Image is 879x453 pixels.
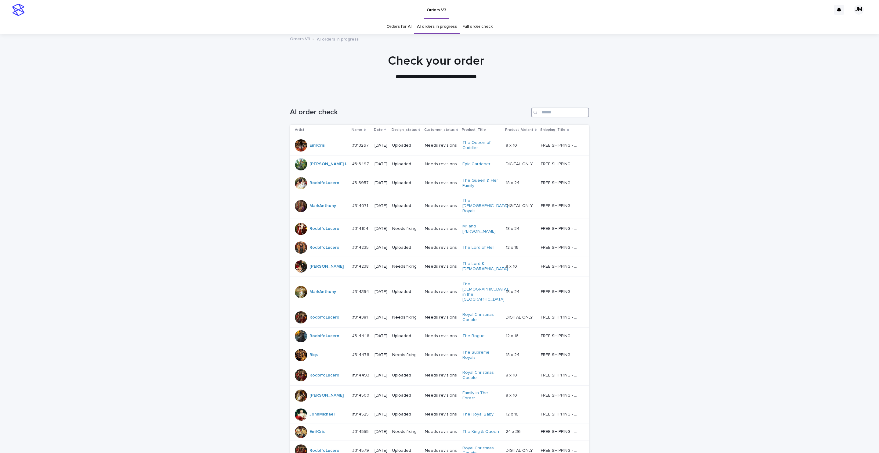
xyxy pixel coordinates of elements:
input: Search [531,108,589,117]
p: Uploaded [392,373,420,378]
p: Needs revisions [425,162,458,167]
p: FREE SHIPPING - preview in 1-2 business days, after your approval delivery will take 5-10 b.d. [541,332,580,339]
p: 18 x 24 [506,288,521,294]
a: MarkAnthony [309,289,336,294]
p: #314104 [352,225,370,231]
p: #314448 [352,332,371,339]
p: AI orders in progress [317,35,359,42]
p: Needs fixing [392,315,420,320]
p: [DATE] [374,289,387,294]
a: The Rogue [462,334,485,339]
p: Uploaded [392,245,420,250]
p: Uploaded [392,180,420,186]
p: Needs revisions [425,373,458,378]
a: The King & Queen [462,429,499,434]
a: [PERSON_NAME] [309,264,344,269]
tr: [PERSON_NAME] #314238#314238 [DATE]Needs fixingNeeds revisionsThe Lord & [DEMOGRAPHIC_DATA] 8 x 1... [290,256,589,277]
p: Needs revisions [425,245,458,250]
a: [PERSON_NAME] L [309,162,347,167]
p: FREE SHIPPING - preview in 1-2 business days, after your approval delivery will take 5-10 b.d. [541,142,580,148]
a: RodolfoLucero [309,180,339,186]
p: DIGITAL ONLY [506,160,534,167]
a: Full order check [462,20,493,34]
a: [PERSON_NAME] [309,393,344,398]
a: RodolfoLucero [309,373,339,378]
p: FREE SHIPPING - preview in 1-2 business days, after your approval delivery will take 5-10 b.d. [541,372,580,378]
tr: Riqs #314476#314476 [DATE]Needs fixingNeeds revisionsThe Supreme Royals 18 x 2418 x 24 FREE SHIPP... [290,345,589,365]
p: Needs fixing [392,226,420,231]
p: #314500 [352,392,371,398]
p: Needs revisions [425,334,458,339]
p: #314238 [352,263,370,269]
tr: EmilCris #314555#314555 [DATE]Needs fixingNeeds revisionsThe King & Queen 24 x 3624 x 36 FREE SHI... [290,423,589,441]
p: #314525 [352,411,370,417]
p: FREE SHIPPING - preview in 1-2 business days, after your approval delivery will take 5-10 b.d. [541,179,580,186]
p: FREE SHIPPING - preview in 1-2 business days, after your approval delivery will take 5-10 b.d. [541,225,580,231]
p: #313267 [352,142,370,148]
p: DIGITAL ONLY [506,314,534,320]
a: Epic Gardener [462,162,490,167]
p: FREE SHIPPING - preview in 1-2 business days, after your approval delivery will take 5-10 b.d. [541,202,580,209]
p: [DATE] [374,373,387,378]
p: Needs fixing [392,352,420,358]
p: 12 x 16 [506,332,520,339]
a: The [DEMOGRAPHIC_DATA] Royals [462,198,508,213]
a: The [DEMOGRAPHIC_DATA] in the [GEOGRAPHIC_DATA] [462,282,508,302]
p: Date [374,127,383,133]
p: [DATE] [374,143,387,148]
p: [DATE] [374,315,387,320]
p: #314381 [352,314,369,320]
p: FREE SHIPPING - preview in 1-2 business days, after your approval delivery will take 5-10 b.d. [541,428,580,434]
p: FREE SHIPPING - preview in 1-2 business days, after your approval delivery will take 5-10 b.d. [541,351,580,358]
tr: [PERSON_NAME] L #313497#313497 [DATE]UploadedNeeds revisionsEpic Gardener DIGITAL ONLYDIGITAL ONL... [290,155,589,173]
tr: RodolfoLucero #314235#314235 [DATE]UploadedNeeds revisionsThe Lord of Hell 12 x 1612 x 16 FREE SH... [290,239,589,256]
p: 12 x 16 [506,244,520,250]
p: #314555 [352,428,370,434]
a: Riqs [309,352,318,358]
p: #313957 [352,179,370,186]
p: 24 x 36 [506,428,522,434]
p: [DATE] [374,334,387,339]
p: Name [352,127,362,133]
p: [DATE] [374,203,387,209]
a: JohnMichael [309,412,335,417]
p: 18 x 24 [506,225,521,231]
p: [DATE] [374,393,387,398]
p: FREE SHIPPING - preview in 1-2 business days, after your approval delivery will take 5-10 b.d. [541,244,580,250]
tr: MarkAnthony #314354#314354 [DATE]UploadedNeeds revisionsThe [DEMOGRAPHIC_DATA] in the [GEOGRAPHIC... [290,276,589,307]
a: Mr and [PERSON_NAME] [462,224,501,234]
p: 8 x 10 [506,392,518,398]
p: 8 x 10 [506,142,518,148]
a: RodolfoLucero [309,315,339,320]
a: Royal Christmas Couple [462,312,501,323]
a: The Supreme Royals [462,350,501,360]
p: FREE SHIPPING - preview in 1-2 business days, after your approval delivery will take 5-10 b.d. [541,392,580,398]
a: Royal Christmas Couple [462,370,501,380]
tr: [PERSON_NAME] #314500#314500 [DATE]UploadedNeeds revisionsFamily in The Forest 8 x 108 x 10 FREE ... [290,385,589,406]
p: #314235 [352,244,370,250]
p: [DATE] [374,352,387,358]
a: Orders for AI [386,20,411,34]
p: Needs revisions [425,180,458,186]
tr: RodolfoLucero #314448#314448 [DATE]UploadedNeeds revisionsThe Rogue 12 x 1612 x 16 FREE SHIPPING ... [290,327,589,345]
p: 18 x 24 [506,179,521,186]
p: Needs revisions [425,226,458,231]
tr: EmilCris #313267#313267 [DATE]UploadedNeeds revisionsThe Queen of Cuddles 8 x 108 x 10 FREE SHIPP... [290,135,589,156]
p: Shipping_Title [540,127,566,133]
p: Needs revisions [425,393,458,398]
a: Orders V3 [290,35,310,42]
p: Needs revisions [425,412,458,417]
p: [DATE] [374,162,387,167]
p: Product_Title [462,127,486,133]
p: Needs revisions [425,352,458,358]
p: #314476 [352,351,371,358]
p: [DATE] [374,264,387,269]
p: [DATE] [374,245,387,250]
p: Needs revisions [425,289,458,294]
tr: RodolfoLucero #314493#314493 [DATE]UploadedNeeds revisionsRoyal Christmas Couple 8 x 108 x 10 FRE... [290,365,589,386]
div: JM [854,5,864,15]
a: EmilCris [309,429,325,434]
p: FREE SHIPPING - preview in 1-2 business days, after your approval delivery will take 5-10 b.d. [541,314,580,320]
p: Needs revisions [425,264,458,269]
